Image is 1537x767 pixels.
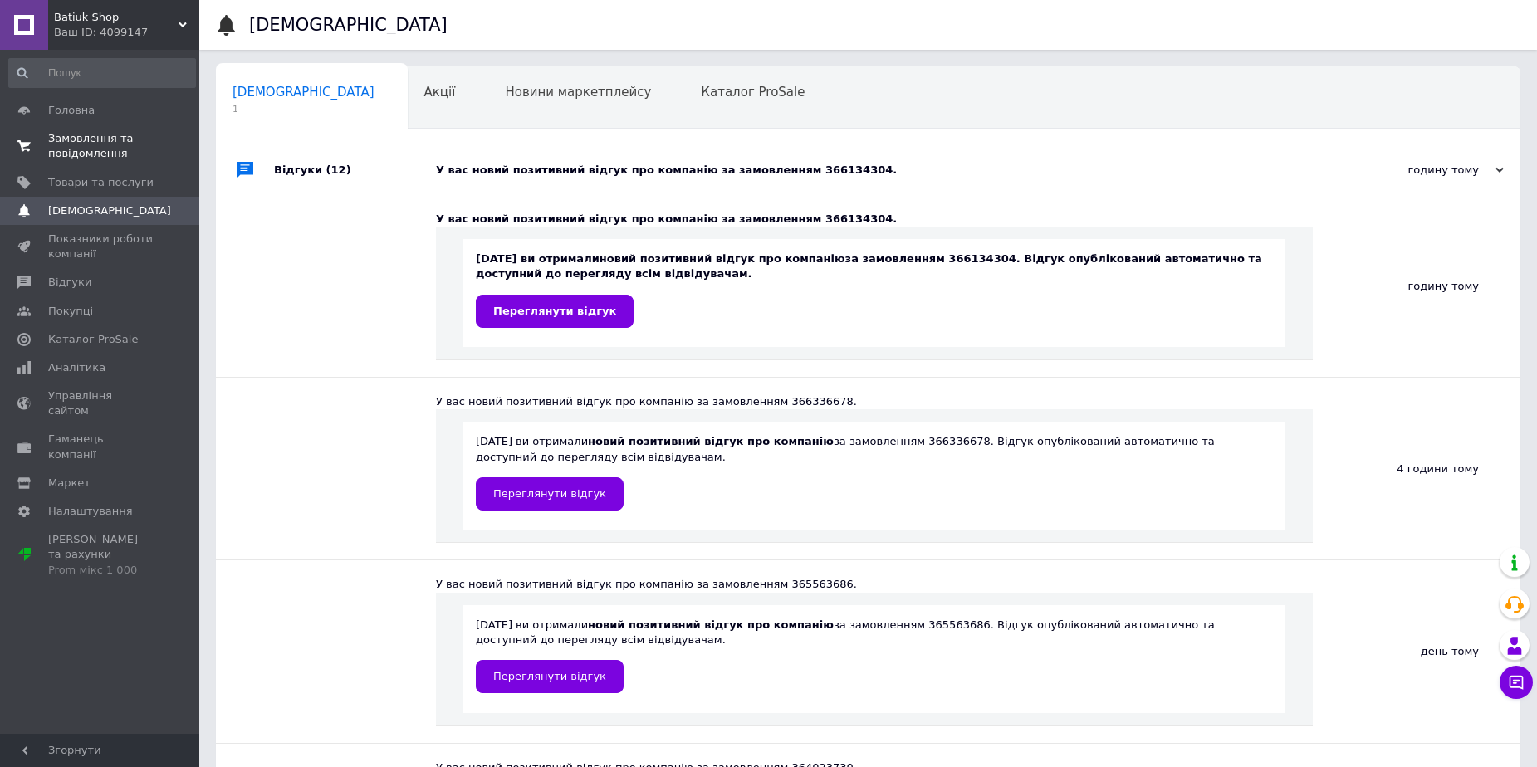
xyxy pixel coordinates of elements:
[436,577,1313,592] div: У вас новий позитивний відгук про компанію за замовленням 365563686.
[54,10,179,25] span: Batiuk Shop
[48,504,133,519] span: Налаштування
[48,103,95,118] span: Головна
[48,304,93,319] span: Покупці
[476,618,1273,693] div: [DATE] ви отримали за замовленням 365563686. Відгук опублікований автоматично та доступний до пер...
[48,175,154,190] span: Товари та послуги
[1500,666,1533,699] button: Чат з покупцем
[436,394,1313,409] div: У вас новий позитивний відгук про компанію за замовленням 366336678.
[493,305,616,317] span: Переглянути відгук
[48,432,154,462] span: Гаманець компанії
[1313,378,1520,559] div: 4 години тому
[48,388,154,418] span: Управління сайтом
[233,85,374,100] span: [DEMOGRAPHIC_DATA]
[588,618,834,631] b: новий позитивний відгук про компанію
[701,85,805,100] span: Каталог ProSale
[493,670,606,682] span: Переглянути відгук
[476,477,624,511] a: Переглянути відгук
[493,487,606,500] span: Переглянути відгук
[48,476,91,491] span: Маркет
[48,232,154,261] span: Показники роботи компанії
[48,532,154,578] span: [PERSON_NAME] та рахунки
[48,203,171,218] span: [DEMOGRAPHIC_DATA]
[476,434,1273,510] div: [DATE] ви отримали за замовленням 366336678. Відгук опублікований автоматично та доступний до пер...
[476,660,624,693] a: Переглянути відгук
[48,360,105,375] span: Аналітика
[424,85,456,100] span: Акції
[48,275,91,290] span: Відгуки
[476,252,1273,327] div: [DATE] ви отримали за замовленням 366134304. Відгук опублікований автоматично та доступний до пер...
[588,435,834,447] b: новий позитивний відгук про компанію
[1313,560,1520,742] div: день тому
[249,15,448,35] h1: [DEMOGRAPHIC_DATA]
[505,85,651,100] span: Новини маркетплейсу
[436,163,1338,178] div: У вас новий позитивний відгук про компанію за замовленням 366134304.
[48,131,154,161] span: Замовлення та повідомлення
[1313,195,1520,377] div: годину тому
[600,252,845,265] b: новий позитивний відгук про компанію
[48,563,154,578] div: Prom мікс 1 000
[476,295,634,328] a: Переглянути відгук
[54,25,199,40] div: Ваш ID: 4099147
[326,164,351,176] span: (12)
[436,212,1313,227] div: У вас новий позитивний відгук про компанію за замовленням 366134304.
[1338,163,1504,178] div: годину тому
[48,332,138,347] span: Каталог ProSale
[274,145,436,195] div: Відгуки
[233,103,374,115] span: 1
[8,58,196,88] input: Пошук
